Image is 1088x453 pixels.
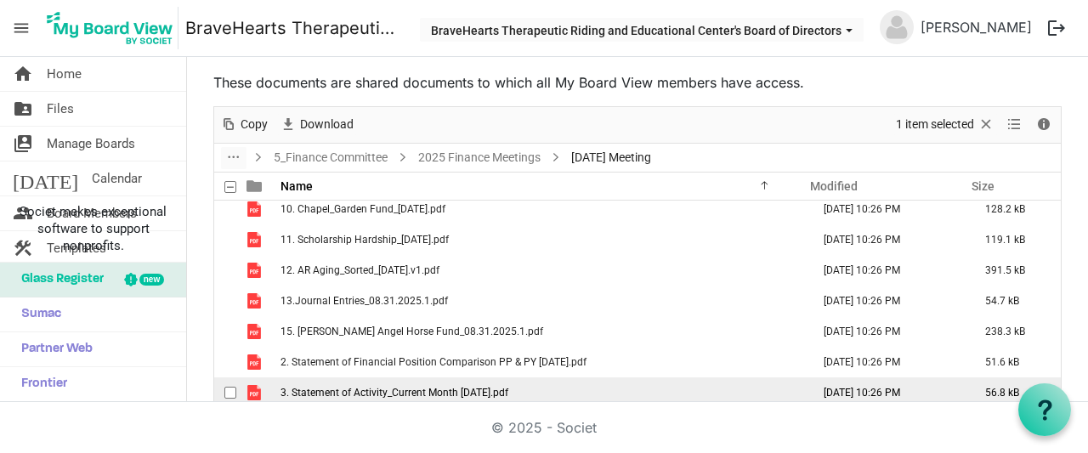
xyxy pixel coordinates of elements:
[13,332,93,366] span: Partner Web
[280,264,439,276] span: 12. AR Aging_Sorted_[DATE].v1.pdf
[214,316,236,347] td: checkbox
[280,387,508,399] span: 3. Statement of Activity_Current Month [DATE].pdf
[806,316,967,347] td: September 22, 2025 10:26 PM column header Modified
[13,161,78,195] span: [DATE]
[185,11,403,45] a: BraveHearts Therapeutic Riding and Educational Center's Board of Directors
[806,255,967,286] td: September 22, 2025 10:26 PM column header Modified
[42,7,178,49] img: My Board View Logo
[280,234,449,246] span: 11. Scholarship Hardship_[DATE].pdf
[298,114,355,135] span: Download
[236,224,275,255] td: is template cell column header type
[218,114,271,135] button: Copy
[47,57,82,91] span: Home
[1029,107,1058,143] div: Details
[214,107,274,143] div: Copy
[806,224,967,255] td: September 22, 2025 10:26 PM column header Modified
[967,194,1061,224] td: 128.2 kB is template cell column header Size
[491,419,597,436] a: © 2025 - Societ
[214,286,236,316] td: checkbox
[214,377,236,408] td: checkbox
[280,179,313,193] span: Name
[810,179,858,193] span: Modified
[13,127,33,161] span: switch_account
[280,203,445,215] span: 10. Chapel_Garden Fund_[DATE].pdf
[270,147,391,168] a: 5_Finance Committee
[568,147,654,168] span: [DATE] Meeting
[92,161,142,195] span: Calendar
[967,347,1061,377] td: 51.6 kB is template cell column header Size
[890,107,1000,143] div: Clear selection
[221,147,246,169] button: dropdownbutton
[13,92,33,126] span: folder_shared
[914,10,1039,44] a: [PERSON_NAME]
[972,179,994,193] span: Size
[8,203,178,254] span: Societ makes exceptional software to support nonprofits.
[5,12,37,44] span: menu
[277,114,357,135] button: Download
[213,72,1062,93] p: These documents are shared documents to which all My Board View members have access.
[275,255,806,286] td: 12. AR Aging_Sorted_08.31.2025.v1.pdf is template cell column header Name
[275,286,806,316] td: 13.Journal Entries_08.31.2025.1.pdf is template cell column header Name
[214,224,236,255] td: checkbox
[880,10,914,44] img: no-profile-picture.svg
[967,377,1061,408] td: 56.8 kB is template cell column header Size
[236,194,275,224] td: is template cell column header type
[806,377,967,408] td: September 22, 2025 10:26 PM column header Modified
[275,224,806,255] td: 11. Scholarship Hardship_08.31.2025.pdf is template cell column header Name
[214,194,236,224] td: checkbox
[893,114,998,135] button: Selection
[139,274,164,286] div: new
[47,127,135,161] span: Manage Boards
[13,263,104,297] span: Glass Register
[236,255,275,286] td: is template cell column header type
[275,194,806,224] td: 10. Chapel_Garden Fund_08.31.2025.pdf is template cell column header Name
[806,347,967,377] td: September 22, 2025 10:26 PM column header Modified
[214,255,236,286] td: checkbox
[1000,107,1029,143] div: View
[806,286,967,316] td: September 22, 2025 10:26 PM column header Modified
[47,92,74,126] span: Files
[894,114,976,135] span: 1 item selected
[967,286,1061,316] td: 54.7 kB is template cell column header Size
[1004,114,1024,135] button: View dropdownbutton
[967,316,1061,347] td: 238.3 kB is template cell column header Size
[236,347,275,377] td: is template cell column header type
[275,347,806,377] td: 2. Statement of Financial Position Comparison PP & PY 08.31.2025.pdf is template cell column head...
[280,295,448,307] span: 13.Journal Entries_08.31.2025.1.pdf
[13,297,61,331] span: Sumac
[236,316,275,347] td: is template cell column header type
[1039,10,1074,46] button: logout
[236,286,275,316] td: is template cell column header type
[275,377,806,408] td: 3. Statement of Activity_Current Month 08.31.2025.pdf is template cell column header Name
[13,367,67,401] span: Frontier
[280,326,543,337] span: 15. [PERSON_NAME] Angel Horse Fund_08.31.2025.1.pdf
[967,255,1061,286] td: 391.5 kB is template cell column header Size
[42,7,185,49] a: My Board View Logo
[967,224,1061,255] td: 119.1 kB is template cell column header Size
[236,377,275,408] td: is template cell column header type
[239,114,269,135] span: Copy
[275,316,806,347] td: 15. Frances Hill Angel Horse Fund_08.31.2025.1.pdf is template cell column header Name
[420,18,864,42] button: BraveHearts Therapeutic Riding and Educational Center's Board of Directors dropdownbutton
[1033,114,1056,135] button: Details
[280,356,586,368] span: 2. Statement of Financial Position Comparison PP & PY [DATE].pdf
[415,147,544,168] a: 2025 Finance Meetings
[806,194,967,224] td: September 22, 2025 10:26 PM column header Modified
[13,57,33,91] span: home
[214,347,236,377] td: checkbox
[274,107,360,143] div: Download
